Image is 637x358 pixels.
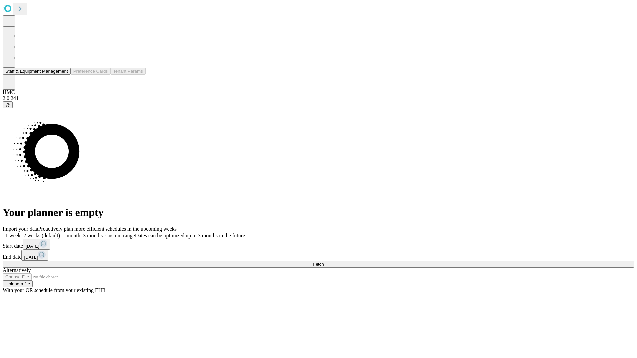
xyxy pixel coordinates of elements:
div: 2.0.241 [3,95,634,101]
span: [DATE] [26,244,39,249]
button: Upload a file [3,280,33,287]
span: 1 week [5,233,21,238]
span: With your OR schedule from your existing EHR [3,287,106,293]
span: [DATE] [24,255,38,260]
span: Import your data [3,226,38,232]
button: [DATE] [23,239,50,250]
div: Start date [3,239,634,250]
span: 1 month [63,233,80,238]
span: Dates can be optimized up to 3 months in the future. [135,233,246,238]
button: Tenant Params [110,68,146,75]
div: HMC [3,89,634,95]
span: Fetch [313,262,324,267]
button: @ [3,101,13,108]
span: @ [5,102,10,107]
button: Preference Cards [71,68,110,75]
span: Custom range [105,233,135,238]
button: Fetch [3,261,634,268]
button: [DATE] [21,250,48,261]
span: 3 months [83,233,103,238]
span: Alternatively [3,268,31,273]
span: 2 weeks (default) [23,233,60,238]
span: Proactively plan more efficient schedules in the upcoming weeks. [38,226,178,232]
h1: Your planner is empty [3,207,634,219]
div: End date [3,250,634,261]
button: Staff & Equipment Management [3,68,71,75]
